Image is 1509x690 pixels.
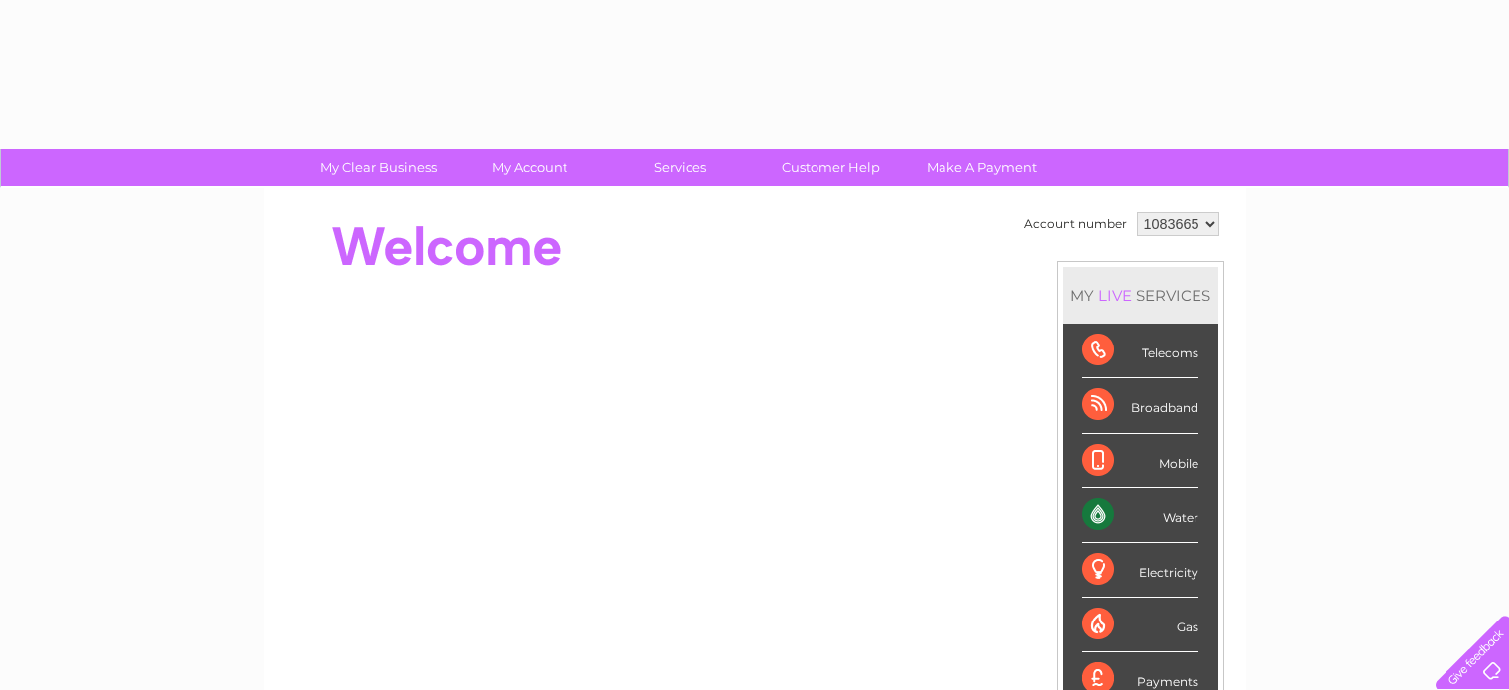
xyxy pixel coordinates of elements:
a: My Account [447,149,611,186]
div: Electricity [1082,543,1198,598]
div: LIVE [1094,286,1136,305]
div: Gas [1082,598,1198,652]
div: Mobile [1082,434,1198,488]
td: Account number [1019,207,1132,241]
a: Make A Payment [900,149,1064,186]
div: Broadband [1082,378,1198,433]
div: MY SERVICES [1063,267,1218,324]
a: Customer Help [749,149,913,186]
a: My Clear Business [297,149,460,186]
a: Services [598,149,762,186]
div: Water [1082,488,1198,543]
div: Telecoms [1082,324,1198,378]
